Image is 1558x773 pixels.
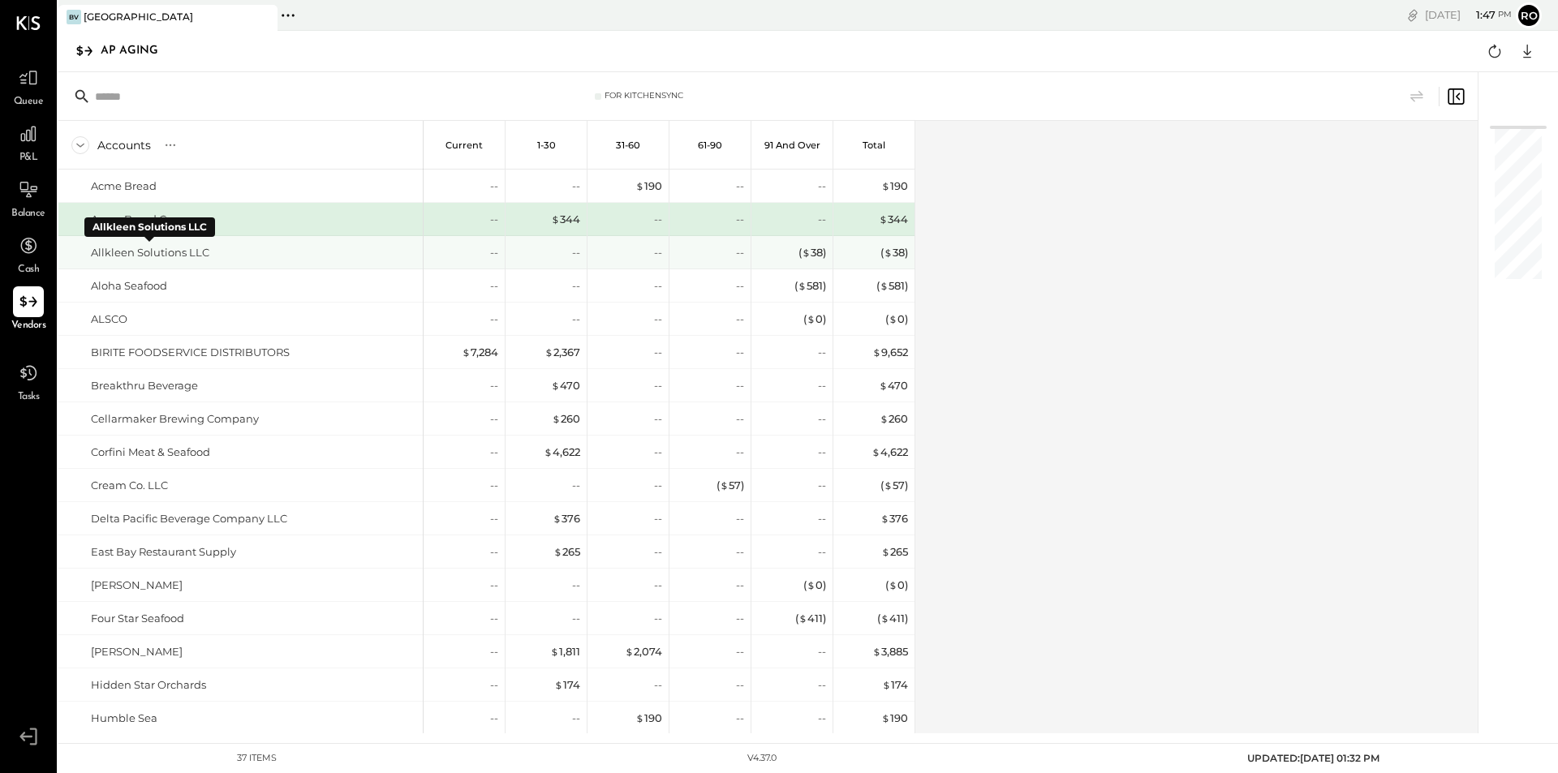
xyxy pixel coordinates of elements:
span: $ [880,279,889,292]
div: [DATE] [1425,7,1512,23]
div: [PERSON_NAME] [91,578,183,593]
div: -- [572,311,580,327]
div: -- [572,245,580,260]
span: $ [879,379,888,392]
div: ( 411 ) [795,611,826,626]
div: Humble Sea [91,711,157,726]
div: 3,885 [872,644,908,659]
div: Delta Pacific Beverage Company LLC [91,511,287,526]
div: -- [654,245,662,260]
div: -- [818,644,826,659]
div: 7,284 [462,345,498,360]
span: $ [625,645,634,658]
div: -- [736,611,744,626]
div: 344 [551,212,580,227]
div: -- [736,212,744,227]
div: -- [490,212,498,227]
div: -- [654,212,662,227]
span: $ [553,545,562,558]
span: $ [889,312,897,325]
span: $ [880,512,889,525]
div: Hidden Star Orchards [91,677,206,693]
div: -- [736,245,744,260]
p: 1-30 [537,140,556,151]
div: 1,811 [550,644,580,659]
span: $ [872,645,881,658]
div: Breakthru Beverage [91,378,198,393]
div: [GEOGRAPHIC_DATA] [84,10,193,24]
div: BV [67,10,81,24]
span: $ [551,379,560,392]
div: -- [490,245,498,260]
div: -- [818,212,826,227]
div: ( 38 ) [798,245,826,260]
a: Cash [1,230,56,277]
div: -- [736,444,744,460]
div: -- [818,378,826,393]
span: Vendors [11,319,46,333]
div: 4,622 [544,444,580,460]
div: Corfini Meat & Seafood [91,444,210,460]
div: -- [818,178,826,194]
span: Cash [18,263,39,277]
div: copy link [1405,6,1421,24]
span: UPDATED: [DATE] 01:32 PM [1247,752,1379,764]
div: -- [736,511,744,526]
div: -- [818,478,826,493]
p: 61-90 [698,140,722,151]
div: Acme Bread [91,178,157,194]
span: P&L [19,151,38,165]
div: v 4.37.0 [747,752,777,765]
div: ( 57 ) [880,478,908,493]
div: -- [654,278,662,294]
span: $ [872,445,880,458]
span: $ [720,479,729,492]
div: -- [736,711,744,726]
div: -- [654,478,662,493]
div: -- [654,611,662,626]
div: 37 items [237,752,277,765]
div: -- [736,644,744,659]
div: -- [490,511,498,526]
div: -- [572,711,580,726]
div: ( 411 ) [877,611,908,626]
div: 190 [881,711,908,726]
div: AP Aging [101,38,174,64]
div: Allkleen Solutions LLC [91,245,209,260]
p: 91 and Over [764,140,820,151]
div: -- [818,711,826,726]
div: ( 581 ) [794,278,826,294]
div: Cream Co. LLC [91,478,168,493]
p: Total [863,140,885,151]
a: Balance [1,174,56,221]
div: -- [736,677,744,693]
div: -- [654,511,662,526]
p: 31-60 [616,140,640,151]
div: -- [818,544,826,560]
span: $ [551,213,560,225]
span: $ [807,312,816,325]
div: 470 [551,378,580,393]
span: $ [553,512,562,525]
div: 190 [635,178,662,194]
div: -- [818,444,826,460]
button: Ro [1516,2,1542,28]
div: -- [736,411,744,427]
div: ( 57 ) [717,478,744,493]
div: -- [490,677,498,693]
span: $ [881,179,890,192]
span: $ [544,346,553,359]
div: -- [736,311,744,327]
div: -- [490,611,498,626]
div: ( 0 ) [885,311,908,327]
div: 260 [880,411,908,427]
span: $ [552,412,561,425]
div: 265 [881,544,908,560]
div: ( 0 ) [803,578,826,593]
span: $ [879,213,888,225]
span: $ [798,612,807,625]
span: $ [807,578,816,591]
div: ( 581 ) [876,278,908,294]
div: 4,622 [872,444,908,460]
div: -- [654,578,662,593]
